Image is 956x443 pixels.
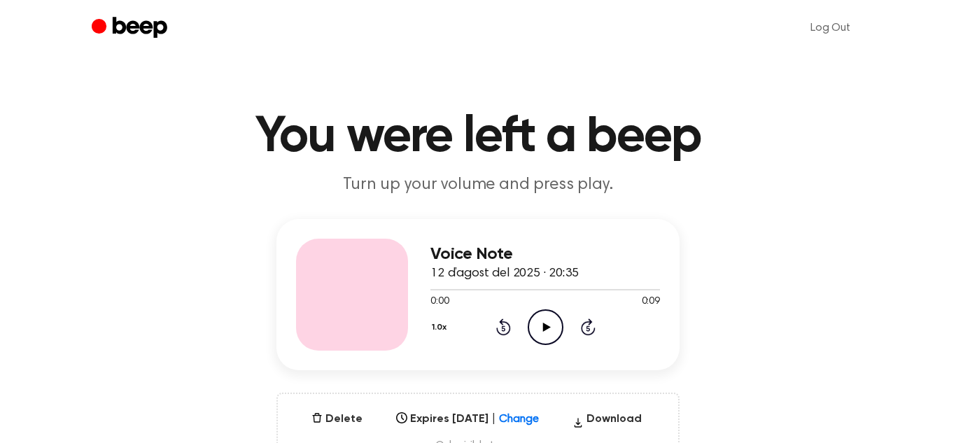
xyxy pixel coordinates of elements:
a: Log Out [796,11,864,45]
button: 1.0x [430,316,452,339]
button: Download [567,411,647,433]
h1: You were left a beep [120,112,836,162]
button: Delete [306,411,368,428]
span: 0:09 [642,295,660,309]
p: Turn up your volume and press play. [209,174,747,197]
span: 0:00 [430,295,449,309]
a: Beep [92,15,171,42]
h3: Voice Note [430,245,660,264]
span: 12 d’agost del 2025 · 20:35 [430,267,579,280]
